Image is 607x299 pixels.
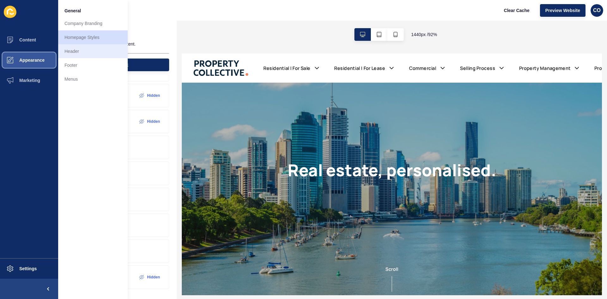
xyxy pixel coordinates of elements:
[165,12,220,20] a: Residential | For Lease
[58,72,128,86] a: Menus
[58,30,128,44] a: Homepage Styles
[365,12,421,20] a: Property Management
[13,6,73,25] img: Company logo
[147,93,160,98] label: Hidden
[302,12,340,20] a: Selling Process
[246,12,276,20] a: Commercial
[3,230,453,258] div: Scroll
[447,12,491,20] a: Project Marketing
[58,16,128,30] a: Company Branding
[58,44,128,58] a: Header
[499,4,535,17] button: Clear Cache
[504,7,530,14] span: Clear Cache
[540,4,586,17] button: Preview Website
[147,275,160,280] label: Hidden
[89,12,139,20] a: Residential | For Sale
[64,8,81,14] span: General
[58,58,128,72] a: Footer
[147,119,160,124] label: Hidden
[545,7,580,14] span: Preview Website
[411,31,437,38] span: 1440 px / 92 %
[593,7,601,14] span: CO
[115,115,340,137] h1: Real estate, personalised.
